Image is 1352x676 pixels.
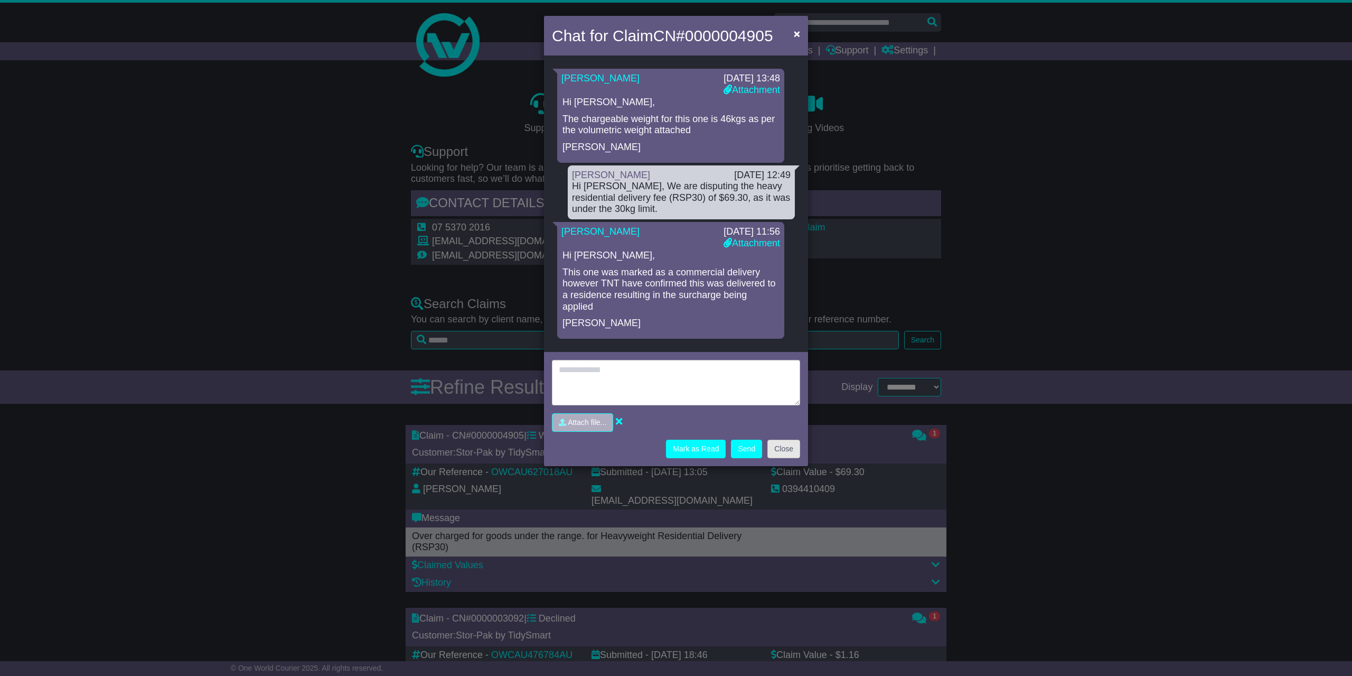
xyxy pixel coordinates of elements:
p: The chargeable weight for this one is 46kgs as per the volumetric weight attached [562,114,779,136]
button: Close [788,23,805,44]
button: Close [767,440,800,458]
div: Hi [PERSON_NAME], We are disputing the heavy residential delivery fee (RSP30) of $69.30, as it wa... [572,181,791,215]
a: Attachment [724,85,780,95]
a: [PERSON_NAME] [572,170,650,180]
a: [PERSON_NAME] [561,226,640,237]
button: Mark as Read [666,440,726,458]
p: Hi [PERSON_NAME], [562,97,779,108]
button: Send [731,440,762,458]
div: [DATE] 13:48 [724,73,780,85]
div: [DATE] 12:49 [734,170,791,181]
div: [DATE] 11:56 [724,226,780,238]
span: CN# [653,27,773,44]
span: 0000004905 [685,27,773,44]
h4: Chat for Claim [552,24,773,48]
span: × [794,27,800,40]
p: [PERSON_NAME] [562,318,779,329]
p: This one was marked as a commercial delivery however TNT have confirmed this was delivered to a r... [562,267,779,312]
p: [PERSON_NAME] [562,142,779,153]
p: Hi [PERSON_NAME], [562,250,779,262]
a: Attachment [724,238,780,248]
a: [PERSON_NAME] [561,73,640,84]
